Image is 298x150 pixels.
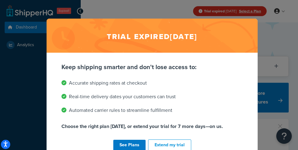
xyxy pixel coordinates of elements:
h2: Trial expired [DATE] [47,19,258,53]
li: Accurate shipping rates at checkout [61,79,243,87]
p: Keep shipping smarter and don't lose access to: [61,63,243,71]
li: Real-time delivery dates your customers can trust [61,92,243,101]
li: Automated carrier rules to streamline fulfillment [61,106,243,115]
p: Choose the right plan [DATE], or extend your trial for 7 more days—on us. [61,122,243,131]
